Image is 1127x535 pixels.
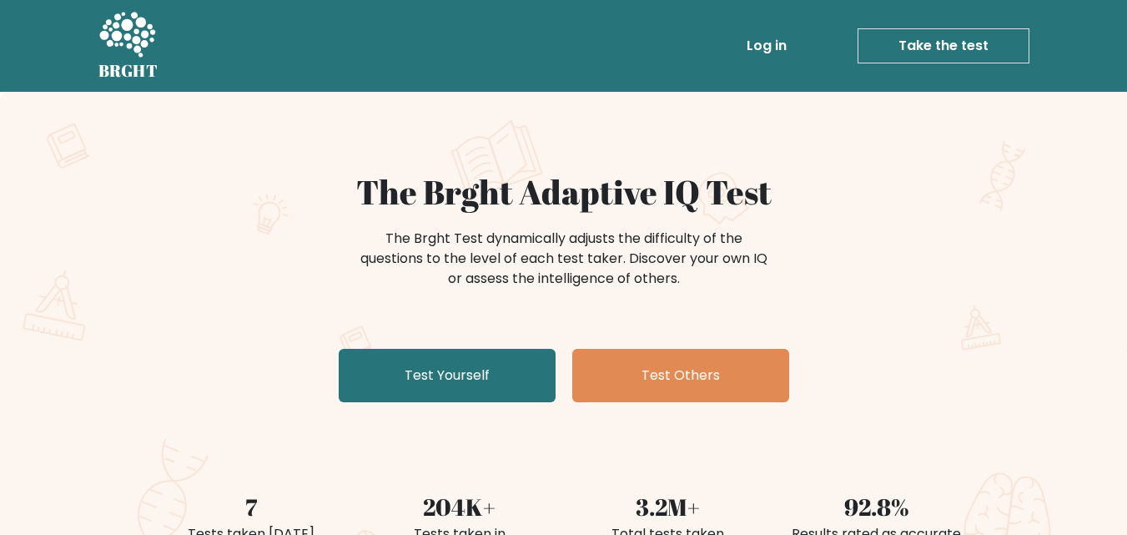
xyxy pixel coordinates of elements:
[782,489,971,524] div: 92.8%
[98,61,158,81] h5: BRGHT
[98,7,158,85] a: BRGHT
[339,349,556,402] a: Test Yourself
[355,229,772,289] div: The Brght Test dynamically adjusts the difficulty of the questions to the level of each test take...
[572,349,789,402] a: Test Others
[574,489,762,524] div: 3.2M+
[157,489,345,524] div: 7
[858,28,1029,63] a: Take the test
[740,29,793,63] a: Log in
[365,489,554,524] div: 204K+
[157,172,971,212] h1: The Brght Adaptive IQ Test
